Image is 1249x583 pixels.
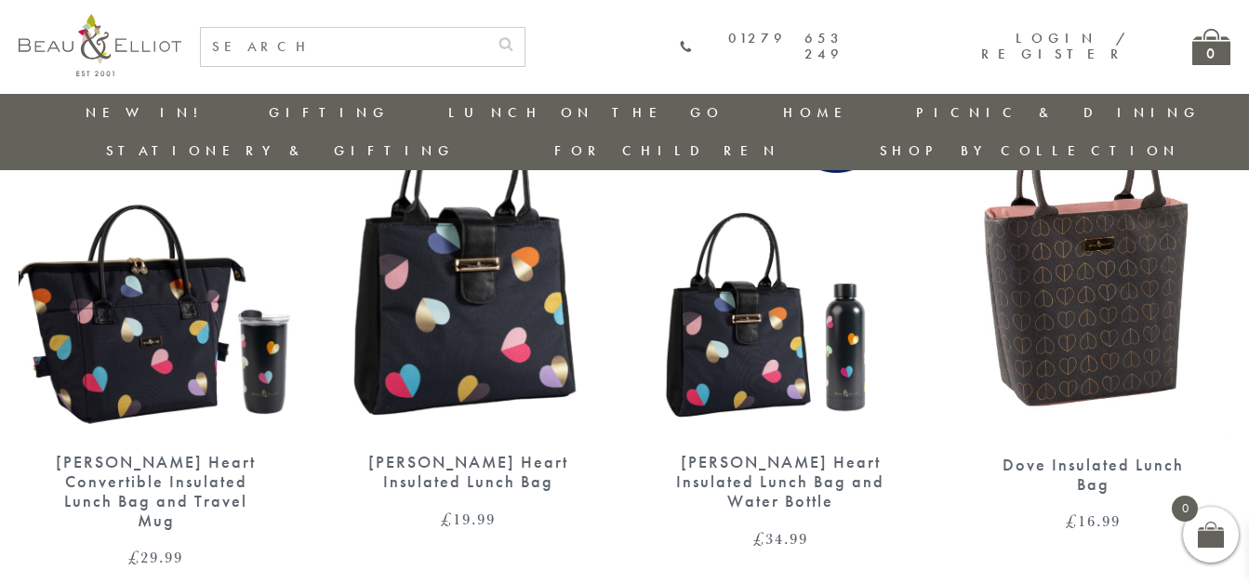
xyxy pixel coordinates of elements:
[19,14,181,76] img: logo
[1192,29,1230,65] a: 0
[19,80,294,435] img: Emily Heart Convertible Lunch Bag and Travel Mug
[201,28,487,66] input: SEARCH
[128,546,183,568] bdi: 29.99
[955,80,1230,530] a: Dove Insulated Lunch Bag Dove Insulated Lunch Bag £16.99
[680,31,844,63] a: 01279 653 249
[364,453,574,491] div: [PERSON_NAME] Heart Insulated Lunch Bag
[1066,510,1078,532] span: £
[51,453,261,530] div: [PERSON_NAME] Heart Convertible Insulated Lunch Bag and Travel Mug
[554,141,780,160] a: For Children
[448,103,724,122] a: Lunch On The Go
[644,80,919,547] a: Emily Heart Insulated Lunch Bag and Water Bottle [PERSON_NAME] Heart Insulated Lunch Bag and Wate...
[753,527,808,550] bdi: 34.99
[988,456,1198,494] div: Dove Insulated Lunch Bag
[331,80,606,435] img: Emily Heart Insulated Lunch Bag
[128,546,140,568] span: £
[880,141,1180,160] a: Shop by collection
[1172,496,1198,522] span: 0
[269,103,390,122] a: Gifting
[441,508,453,530] span: £
[19,80,294,566] a: Emily Heart Convertible Lunch Bag and Travel Mug [PERSON_NAME] Heart Convertible Insulated Lunch ...
[331,80,606,527] a: Emily Heart Insulated Lunch Bag [PERSON_NAME] Heart Insulated Lunch Bag £19.99
[86,103,210,122] a: New in!
[441,508,496,530] bdi: 19.99
[753,527,765,550] span: £
[1066,510,1121,532] bdi: 16.99
[783,103,857,122] a: Home
[916,103,1201,122] a: Picnic & Dining
[676,453,886,510] div: [PERSON_NAME] Heart Insulated Lunch Bag and Water Bottle
[981,29,1127,63] a: Login / Register
[644,80,919,435] img: Emily Heart Insulated Lunch Bag and Water Bottle
[955,80,1230,437] img: Dove Insulated Lunch Bag
[106,141,455,160] a: Stationery & Gifting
